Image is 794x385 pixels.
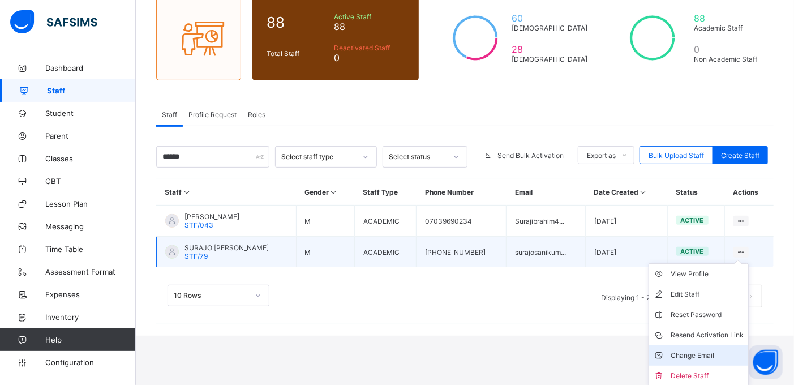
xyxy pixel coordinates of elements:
th: Staff Type [354,179,416,206]
span: Roles [248,110,265,119]
td: surajosanikum... [507,237,585,268]
div: Change Email [671,350,744,361]
i: Sort in Ascending Order [638,188,648,196]
span: SURAJO [PERSON_NAME] [184,243,269,252]
td: Surajibrahim4... [507,206,585,237]
td: [PHONE_NUMBER] [417,237,507,268]
span: Active Staff [334,12,405,21]
span: Profile Request [188,110,237,119]
td: M [296,237,354,268]
div: Edit Staff [671,289,744,300]
img: safsims [10,10,97,34]
i: Sort in Ascending Order [329,188,338,196]
span: Create Staff [721,151,759,160]
span: 88 [267,14,328,31]
span: Expenses [45,290,136,299]
div: View Profile [671,268,744,280]
span: Messaging [45,222,136,231]
th: Phone Number [417,179,507,206]
td: ACADEMIC [354,237,416,268]
span: Lesson Plan [45,199,136,208]
div: Select status [389,153,447,161]
td: 07039690234 [417,206,507,237]
span: [DEMOGRAPHIC_DATA] [512,24,588,32]
span: [DEMOGRAPHIC_DATA] [512,55,588,63]
th: Staff [157,179,297,206]
span: Inventory [45,313,136,322]
span: Parent [45,131,136,140]
td: [DATE] [585,206,667,237]
th: Actions [725,179,774,206]
th: Status [667,179,724,206]
th: Date Created [585,179,667,206]
span: active [681,247,704,255]
span: Staff [47,86,136,95]
td: M [296,206,354,237]
button: Open asap [749,345,783,379]
span: STF/043 [184,221,213,229]
span: Bulk Upload Staff [649,151,704,160]
li: 下一页 [740,285,762,307]
span: Configuration [45,358,135,367]
div: Delete Staff [671,370,744,382]
td: ACADEMIC [354,206,416,237]
i: Sort in Ascending Order [182,188,192,196]
span: 0 [694,44,759,55]
li: Displaying 1 - 2 out of 2 [593,285,684,307]
span: Time Table [45,245,136,254]
span: CBT [45,177,136,186]
span: Student [45,109,136,118]
th: Email [507,179,585,206]
span: Assessment Format [45,267,136,276]
span: Staff [162,110,177,119]
td: [DATE] [585,237,667,268]
span: [PERSON_NAME] [184,212,239,221]
th: Gender [296,179,354,206]
span: Deactivated Staff [334,44,405,52]
span: Send Bulk Activation [497,151,564,160]
span: Export as [587,151,616,160]
div: Resend Activation Link [671,330,744,341]
div: 10 Rows [174,292,248,300]
span: Academic Staff [694,24,759,32]
span: 88 [334,21,405,32]
span: 0 [334,52,405,63]
div: Total Staff [264,46,331,61]
button: next page [740,285,762,307]
div: Select staff type [281,153,356,161]
span: 28 [512,44,588,55]
span: STF/79 [184,252,208,260]
span: 60 [512,12,588,24]
span: 88 [694,12,759,24]
span: Dashboard [45,63,136,72]
span: active [681,216,704,224]
span: Classes [45,154,136,163]
div: Reset Password [671,309,744,320]
span: Non Academic Staff [694,55,759,63]
span: Help [45,335,135,344]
